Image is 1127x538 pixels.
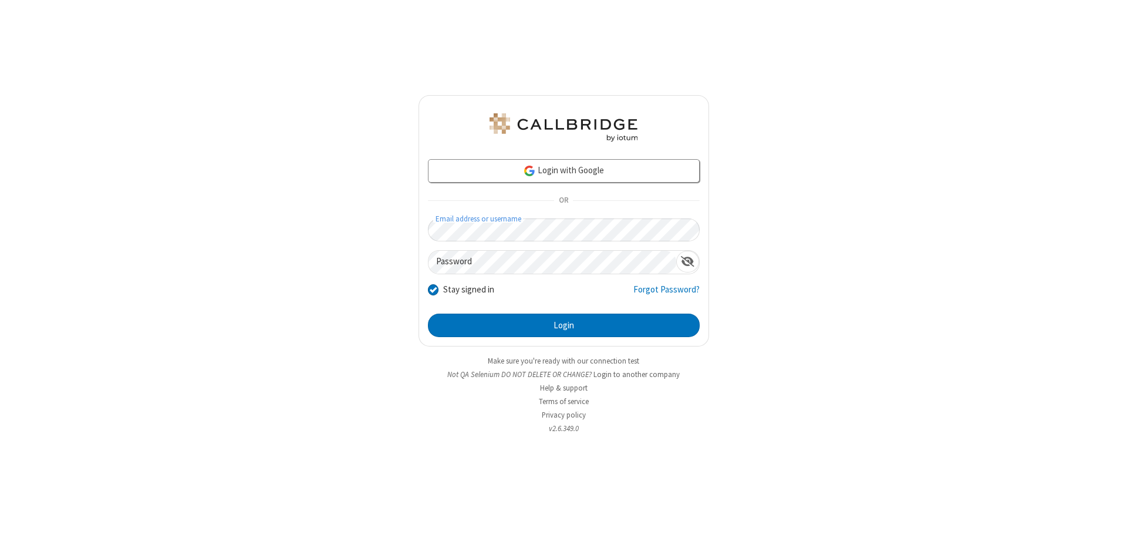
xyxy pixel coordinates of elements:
li: v2.6.349.0 [419,423,709,434]
a: Terms of service [539,396,589,406]
img: google-icon.png [523,164,536,177]
div: Show password [676,251,699,273]
a: Privacy policy [542,410,586,420]
label: Stay signed in [443,283,494,297]
a: Help & support [540,383,588,393]
li: Not QA Selenium DO NOT DELETE OR CHANGE? [419,369,709,380]
button: Login to another company [593,369,680,380]
a: Make sure you're ready with our connection test [488,356,639,366]
input: Password [428,251,676,274]
a: Login with Google [428,159,700,183]
a: Forgot Password? [633,283,700,305]
input: Email address or username [428,218,700,241]
img: QA Selenium DO NOT DELETE OR CHANGE [487,113,640,142]
button: Login [428,314,700,337]
span: OR [554,193,573,209]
